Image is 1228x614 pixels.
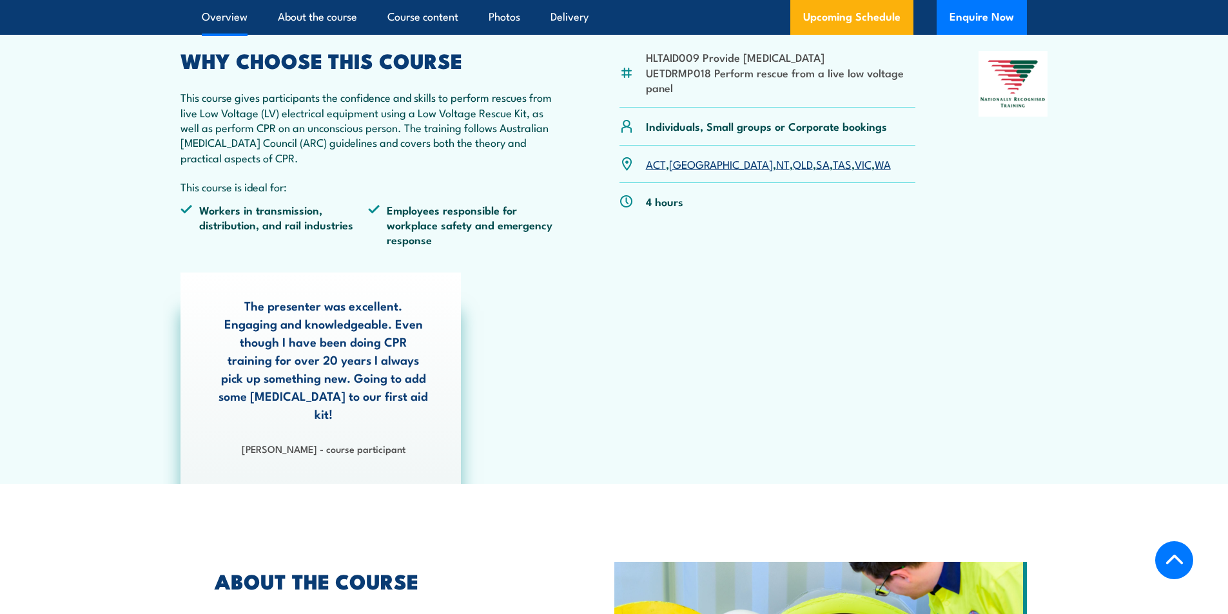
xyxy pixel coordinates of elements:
p: This course is ideal for: [180,179,557,194]
p: 4 hours [646,194,683,209]
p: , , , , , , , [646,157,891,171]
a: ACT [646,156,666,171]
a: NT [776,156,790,171]
p: This course gives participants the confidence and skills to perform rescues from live Low Voltage... [180,90,557,165]
li: UETDRMP018 Perform rescue from a live low voltage panel [646,65,916,95]
a: VIC [855,156,872,171]
h2: WHY CHOOSE THIS COURSE [180,51,557,69]
a: TAS [833,156,852,171]
a: WA [875,156,891,171]
li: Employees responsible for workplace safety and emergency response [368,202,556,247]
p: The presenter was excellent. Engaging and knowledgeable. Even though I have been doing CPR traini... [219,296,429,423]
a: [GEOGRAPHIC_DATA] [669,156,773,171]
li: HLTAID009 Provide [MEDICAL_DATA] [646,50,916,64]
p: Individuals, Small groups or Corporate bookings [646,119,887,133]
img: Nationally Recognised Training logo. [979,51,1048,117]
a: QLD [793,156,813,171]
a: SA [816,156,830,171]
li: Workers in transmission, distribution, and rail industries [180,202,369,247]
strong: [PERSON_NAME] - course participant [242,441,405,456]
h2: ABOUT THE COURSE [215,571,555,590]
